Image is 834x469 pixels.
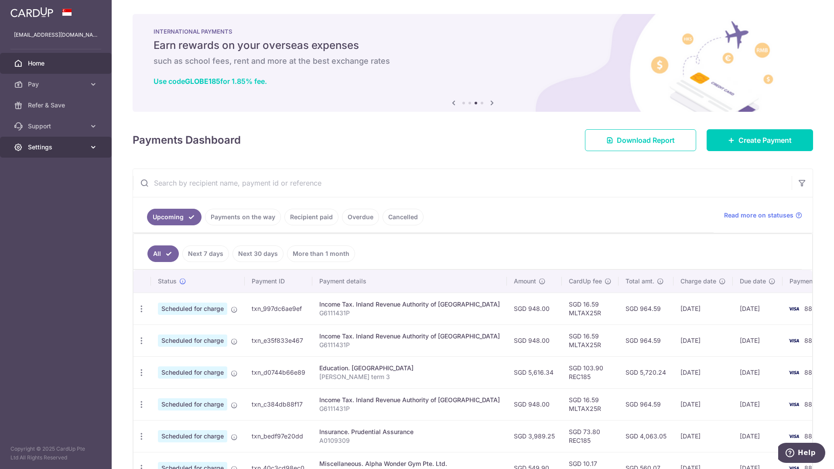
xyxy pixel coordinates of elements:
span: Status [158,277,177,286]
span: CardUp fee [569,277,602,286]
div: Income Tax. Inland Revenue Authority of [GEOGRAPHIC_DATA] [319,300,500,309]
th: Payment details [312,270,507,293]
span: Create Payment [738,135,792,145]
td: txn_e35f833e467 [245,324,312,356]
span: Total amt. [625,277,654,286]
h6: such as school fees, rent and more at the best exchange rates [154,56,792,66]
a: Cancelled [383,209,424,225]
p: A0109309 [319,436,500,445]
td: txn_d0744b66e89 [245,356,312,388]
td: SGD 3,989.25 [507,420,562,452]
b: GLOBE185 [185,77,220,86]
p: INTERNATIONAL PAYMENTS [154,28,792,35]
a: Upcoming [147,209,202,225]
p: [PERSON_NAME] term 3 [319,372,500,381]
span: 8878 [804,369,820,376]
td: SGD 948.00 [507,293,562,324]
td: [DATE] [733,388,783,420]
span: Refer & Save [28,101,85,110]
span: Scheduled for charge [158,366,227,379]
a: All [147,245,179,262]
div: Income Tax. Inland Revenue Authority of [GEOGRAPHIC_DATA] [319,396,500,404]
iframe: Opens a widget where you can find more information [778,443,825,465]
img: Bank Card [785,431,803,441]
td: [DATE] [733,293,783,324]
span: Settings [28,143,85,152]
div: Income Tax. Inland Revenue Authority of [GEOGRAPHIC_DATA] [319,332,500,341]
td: SGD 948.00 [507,388,562,420]
span: Scheduled for charge [158,335,227,347]
td: SGD 103.90 REC185 [562,356,619,388]
p: G6111431P [319,404,500,413]
span: 8878 [804,337,820,344]
a: Download Report [585,129,696,151]
td: [DATE] [673,356,733,388]
a: Payments on the way [205,209,281,225]
td: SGD 964.59 [619,324,673,356]
img: CardUp [10,7,53,17]
img: International Payment Banner [133,14,813,112]
a: Overdue [342,209,379,225]
img: Bank Card [785,335,803,346]
td: [DATE] [673,324,733,356]
a: Use codeGLOBE185for 1.85% fee. [154,77,267,86]
span: Amount [514,277,536,286]
td: [DATE] [733,356,783,388]
span: Due date [740,277,766,286]
td: SGD 5,720.24 [619,356,673,388]
span: Download Report [617,135,675,145]
img: Bank Card [785,367,803,378]
a: Read more on statuses [724,211,802,220]
a: Next 30 days [232,245,284,262]
img: Bank Card [785,399,803,410]
h5: Earn rewards on your overseas expenses [154,38,792,52]
td: SGD 16.59 MLTAX25R [562,388,619,420]
input: Search by recipient name, payment id or reference [133,169,792,197]
td: SGD 4,063.05 [619,420,673,452]
td: [DATE] [733,324,783,356]
span: 8878 [804,432,820,440]
td: SGD 16.59 MLTAX25R [562,324,619,356]
a: Recipient paid [284,209,338,225]
p: [EMAIL_ADDRESS][DOMAIN_NAME] [14,31,98,39]
a: Create Payment [707,129,813,151]
span: 8878 [804,305,820,312]
td: SGD 5,616.34 [507,356,562,388]
td: SGD 73.80 REC185 [562,420,619,452]
span: Read more on statuses [724,211,793,220]
td: txn_997dc6ae9ef [245,293,312,324]
td: [DATE] [733,420,783,452]
img: Bank Card [785,303,803,314]
a: More than 1 month [287,245,355,262]
h4: Payments Dashboard [133,132,241,148]
span: Scheduled for charge [158,303,227,315]
td: SGD 16.59 MLTAX25R [562,293,619,324]
span: Home [28,59,85,68]
div: Insurance. Prudential Assurance [319,428,500,436]
span: Charge date [680,277,716,286]
td: [DATE] [673,388,733,420]
td: SGD 964.59 [619,388,673,420]
p: G6111431P [319,341,500,349]
span: 8878 [804,400,820,408]
span: Support [28,122,85,131]
td: txn_bedf97e20dd [245,420,312,452]
p: G6111431P [319,309,500,317]
td: [DATE] [673,420,733,452]
td: [DATE] [673,293,733,324]
span: Scheduled for charge [158,430,227,442]
th: Payment ID [245,270,312,293]
div: Education. [GEOGRAPHIC_DATA] [319,364,500,372]
a: Next 7 days [182,245,229,262]
td: SGD 948.00 [507,324,562,356]
span: Scheduled for charge [158,398,227,410]
td: SGD 964.59 [619,293,673,324]
span: Pay [28,80,85,89]
div: Miscellaneous. Alpha Wonder Gym Pte. Ltd. [319,459,500,468]
td: txn_c384db88f17 [245,388,312,420]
